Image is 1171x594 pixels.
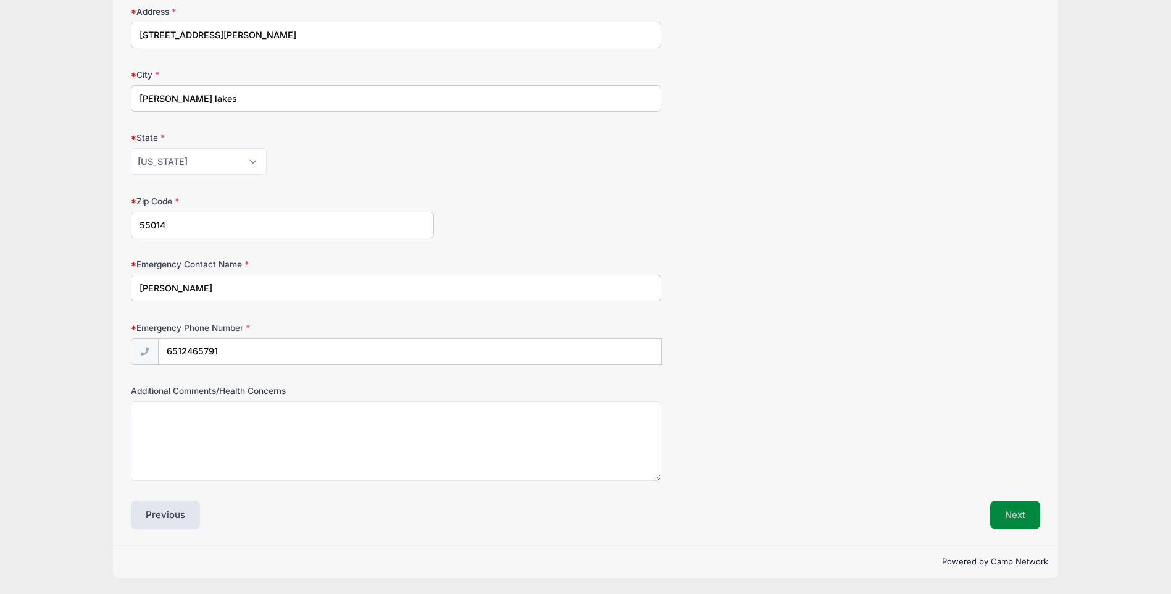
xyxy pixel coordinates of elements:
[131,501,200,529] button: Previous
[131,385,434,397] label: Additional Comments/Health Concerns
[131,258,434,270] label: Emergency Contact Name
[131,195,434,207] label: Zip Code
[131,132,434,144] label: State
[131,322,434,334] label: Emergency Phone Number
[131,212,434,238] input: xxxxx
[990,501,1040,529] button: Next
[131,69,434,81] label: City
[158,338,662,365] input: (xxx) xxx-xxxx
[123,556,1048,568] p: Powered by Camp Network
[131,6,434,18] label: Address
